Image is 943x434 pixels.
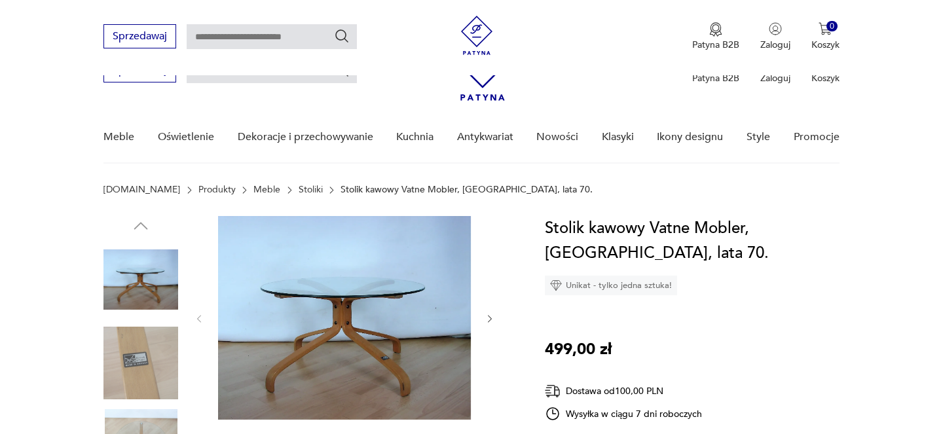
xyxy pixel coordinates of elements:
[545,276,677,295] div: Unikat - tylko jedna sztuka!
[550,280,562,291] img: Ikona diamentu
[103,185,180,195] a: [DOMAIN_NAME]
[769,22,782,35] img: Ikonka użytkownika
[760,22,790,51] button: Zaloguj
[334,28,350,44] button: Szukaj
[709,22,722,37] img: Ikona medalu
[545,406,702,422] div: Wysyłka w ciągu 7 dni roboczych
[545,383,561,399] img: Ikona dostawy
[692,72,739,84] p: Patyna B2B
[103,67,176,76] a: Sprzedawaj
[747,112,770,162] a: Style
[811,39,840,51] p: Koszyk
[457,112,513,162] a: Antykwariat
[103,24,176,48] button: Sprzedawaj
[794,112,840,162] a: Promocje
[253,185,280,195] a: Meble
[760,39,790,51] p: Zaloguj
[103,33,176,42] a: Sprzedawaj
[299,185,323,195] a: Stoliki
[819,22,832,35] img: Ikona koszyka
[103,242,178,317] img: Zdjęcie produktu Stolik kawowy Vatne Mobler, Norwegia, lata 70.
[341,185,593,195] p: Stolik kawowy Vatne Mobler, [GEOGRAPHIC_DATA], lata 70.
[396,112,434,162] a: Kuchnia
[760,72,790,84] p: Zaloguj
[545,337,612,362] p: 499,00 zł
[103,112,134,162] a: Meble
[218,216,471,420] img: Zdjęcie produktu Stolik kawowy Vatne Mobler, Norwegia, lata 70.
[158,112,214,162] a: Oświetlenie
[545,216,839,266] h1: Stolik kawowy Vatne Mobler, [GEOGRAPHIC_DATA], lata 70.
[811,22,840,51] button: 0Koszyk
[692,22,739,51] a: Ikona medaluPatyna B2B
[103,326,178,401] img: Zdjęcie produktu Stolik kawowy Vatne Mobler, Norwegia, lata 70.
[602,112,634,162] a: Klasyki
[457,16,496,55] img: Patyna - sklep z meblami i dekoracjami vintage
[657,112,723,162] a: Ikony designu
[238,112,373,162] a: Dekoracje i przechowywanie
[545,383,702,399] div: Dostawa od 100,00 PLN
[692,22,739,51] button: Patyna B2B
[536,112,578,162] a: Nowości
[826,21,838,32] div: 0
[198,185,236,195] a: Produkty
[692,39,739,51] p: Patyna B2B
[811,72,840,84] p: Koszyk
